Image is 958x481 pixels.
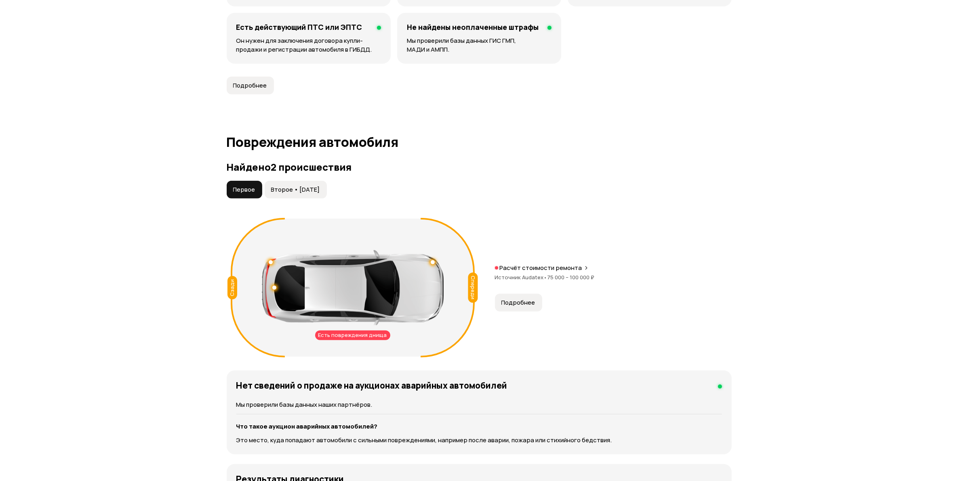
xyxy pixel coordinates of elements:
h1: Повреждения автомобиля [227,135,732,149]
span: Первое [233,186,255,194]
button: Второе • [DATE] [265,181,327,199]
p: Это место, куда попадают автомобили с сильными повреждениями, например после аварии, пожара или с... [236,436,722,445]
h4: Нет сведений о продаже на аукционах аварийных автомобилей [236,380,507,391]
span: Подробнее [501,299,535,307]
h4: Есть действующий ПТС или ЭПТС [236,23,362,31]
span: • [544,274,547,281]
button: Подробнее [495,294,542,312]
span: 75 000 – 100 000 ₽ [547,274,595,281]
div: Спереди [468,273,478,303]
div: Есть повреждения днища [315,330,390,340]
div: Сзади [227,276,237,299]
p: Мы проверили базы данных ГИС ГМП, МАДИ и АМПП. [407,36,552,54]
h4: Не найдены неоплаченные штрафы [407,23,539,31]
p: Расчёт стоимости ремонта [500,264,582,272]
p: Мы проверили базы данных наших партнёров. [236,400,722,409]
span: Подробнее [233,82,267,90]
h3: Найдено 2 происшествия [227,161,732,173]
p: Он нужен для заключения договора купли-продажи и регистрации автомобиля в ГИБДД. [236,36,381,54]
strong: Что такое аукцион аварийных автомобилей? [236,422,378,431]
span: Второе • [DATE] [271,186,320,194]
button: Подробнее [227,77,274,94]
button: Первое [227,181,262,199]
span: Источник Audatex [495,274,547,281]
